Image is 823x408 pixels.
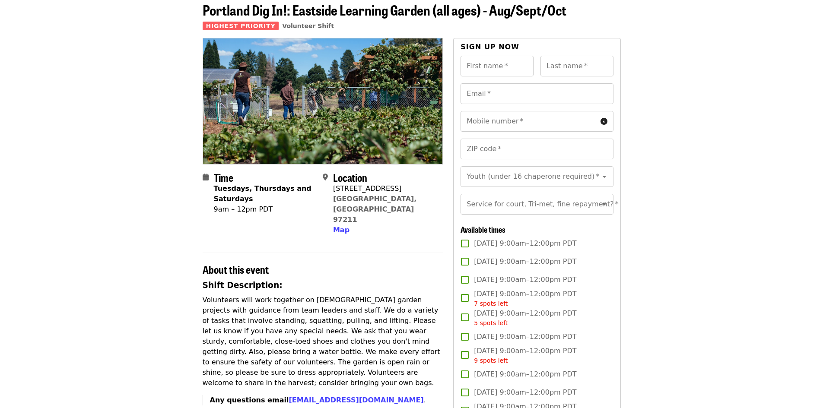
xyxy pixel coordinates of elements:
[474,357,508,364] span: 9 spots left
[210,396,424,404] strong: Any questions email
[601,117,607,126] i: circle-info icon
[333,170,367,185] span: Location
[474,332,576,342] span: [DATE] 9:00am–12:00pm PDT
[598,171,610,183] button: Open
[461,56,534,76] input: First name
[203,262,269,277] span: About this event
[203,295,443,388] p: Volunteers will work together on [DEMOGRAPHIC_DATA] garden projects with guidance from team leade...
[214,204,316,215] div: 9am – 12pm PDT
[474,275,576,285] span: [DATE] 9:00am–12:00pm PDT
[323,173,328,181] i: map-marker-alt icon
[461,111,597,132] input: Mobile number
[461,224,505,235] span: Available times
[214,184,311,203] strong: Tuesdays, Thursdays and Saturdays
[540,56,613,76] input: Last name
[474,319,508,326] span: 5 spots left
[461,43,519,51] span: Sign up now
[210,395,443,405] p: .
[461,83,613,104] input: Email
[203,173,209,181] i: calendar icon
[474,238,576,249] span: [DATE] 9:00am–12:00pm PDT
[474,289,576,308] span: [DATE] 9:00am–12:00pm PDT
[474,300,508,307] span: 7 spots left
[333,225,350,235] button: Map
[474,256,576,267] span: [DATE] 9:00am–12:00pm PDT
[474,387,576,398] span: [DATE] 9:00am–12:00pm PDT
[282,22,334,29] a: Volunteer Shift
[474,308,576,328] span: [DATE] 9:00am–12:00pm PDT
[203,38,443,164] img: Portland Dig In!: Eastside Learning Garden (all ages) - Aug/Sept/Oct organized by Oregon Food Bank
[289,396,423,404] a: [EMAIL_ADDRESS][DOMAIN_NAME]
[333,226,350,234] span: Map
[474,346,576,365] span: [DATE] 9:00am–12:00pm PDT
[598,198,610,210] button: Open
[333,195,417,224] a: [GEOGRAPHIC_DATA], [GEOGRAPHIC_DATA] 97211
[203,281,283,290] strong: Shift Description:
[461,139,613,159] input: ZIP code
[214,170,233,185] span: Time
[474,369,576,380] span: [DATE] 9:00am–12:00pm PDT
[333,183,436,194] div: [STREET_ADDRESS]
[203,22,279,30] span: Highest Priority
